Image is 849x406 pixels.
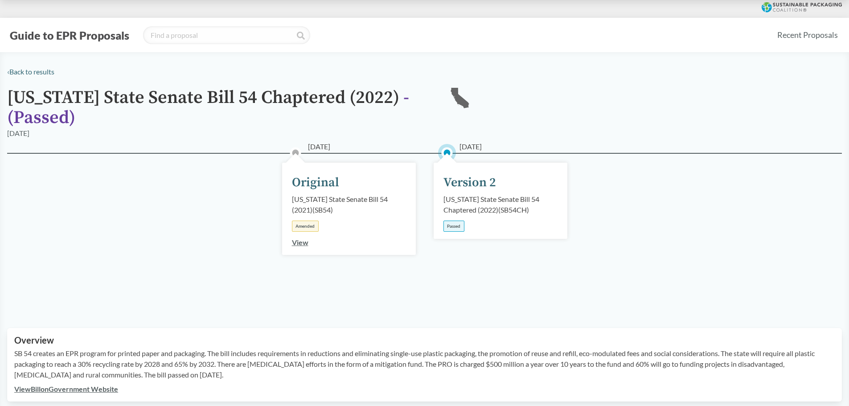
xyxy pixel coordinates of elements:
[443,221,464,232] div: Passed
[7,67,54,76] a: ‹Back to results
[773,25,842,45] a: Recent Proposals
[443,173,496,192] div: Version 2
[143,26,310,44] input: Find a proposal
[14,335,835,345] h2: Overview
[459,141,482,152] span: [DATE]
[14,385,118,393] a: ViewBillonGovernment Website
[7,88,435,128] h1: [US_STATE] State Senate Bill 54 Chaptered (2022)
[7,128,29,139] div: [DATE]
[308,141,330,152] span: [DATE]
[7,86,409,129] span: - ( Passed )
[14,348,835,380] p: SB 54 creates an EPR program for printed paper and packaging. The bill includes requirements in r...
[292,194,406,215] div: [US_STATE] State Senate Bill 54 (2021) ( SB54 )
[443,194,558,215] div: [US_STATE] State Senate Bill 54 Chaptered (2022) ( SB54CH )
[292,221,319,232] div: Amended
[292,173,339,192] div: Original
[292,238,308,246] a: View
[7,28,132,42] button: Guide to EPR Proposals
